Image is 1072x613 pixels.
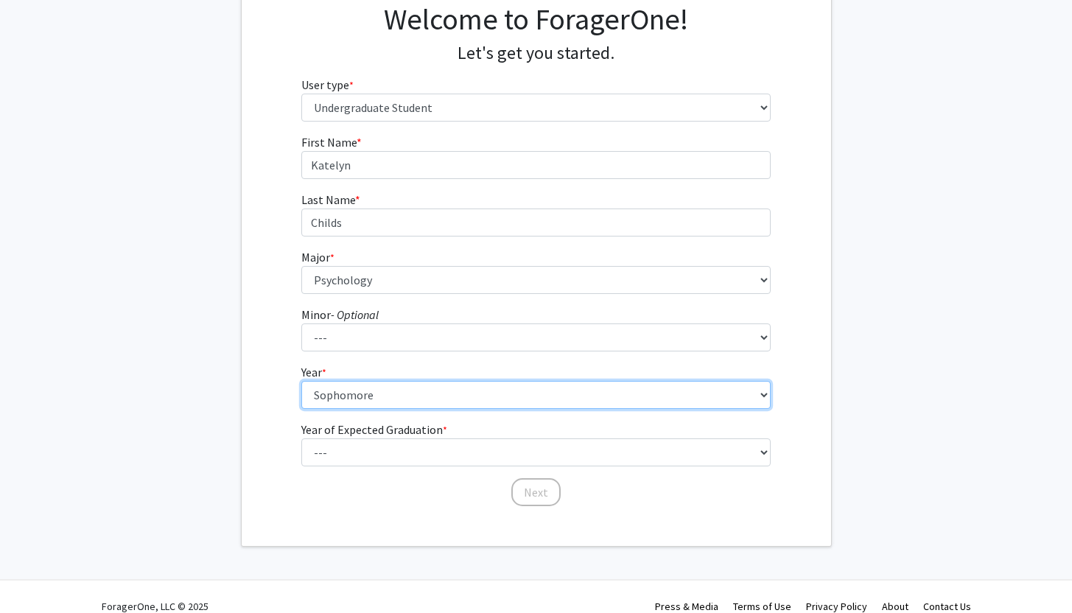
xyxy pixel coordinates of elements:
[882,600,908,613] a: About
[655,600,718,613] a: Press & Media
[301,192,355,207] span: Last Name
[301,248,334,266] label: Major
[511,478,561,506] button: Next
[331,307,379,322] i: - Optional
[301,306,379,323] label: Minor
[11,547,63,602] iframe: Chat
[301,363,326,381] label: Year
[301,1,771,37] h1: Welcome to ForagerOne!
[301,421,447,438] label: Year of Expected Graduation
[301,76,354,94] label: User type
[301,135,357,150] span: First Name
[301,43,771,64] h4: Let's get you started.
[806,600,867,613] a: Privacy Policy
[733,600,791,613] a: Terms of Use
[923,600,971,613] a: Contact Us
